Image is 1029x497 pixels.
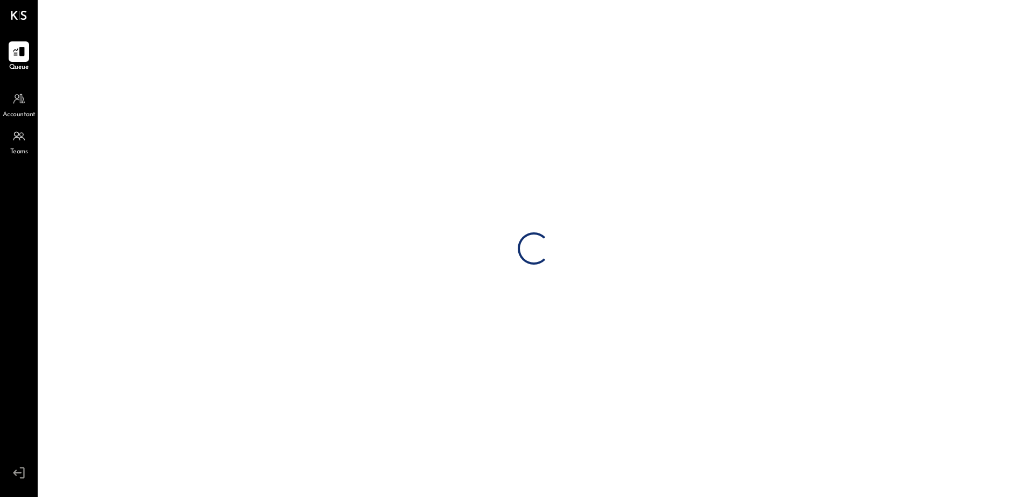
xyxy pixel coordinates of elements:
[1,126,37,157] a: Teams
[1,41,37,73] a: Queue
[9,63,29,73] span: Queue
[10,147,28,157] span: Teams
[3,110,36,120] span: Accountant
[1,89,37,120] a: Accountant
